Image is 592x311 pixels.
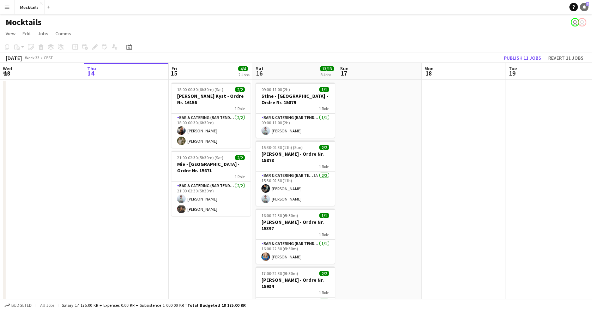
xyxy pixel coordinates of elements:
span: Sun [340,65,349,72]
app-card-role: Bar & Catering (Bar Tender)1A2/215:30-02:30 (11h)[PERSON_NAME][PERSON_NAME] [256,172,335,206]
span: Total Budgeted 18 175.00 KR [187,303,246,308]
h3: [PERSON_NAME] Kyst - Ordre Nr. 16156 [171,93,250,106]
span: 09:00-11:00 (2h) [261,87,290,92]
app-job-card: 18:00-00:30 (6h30m) (Sat)2/2[PERSON_NAME] Kyst - Ordre Nr. 161561 RoleBar & Catering (Bar Tender)... [171,83,250,148]
app-card-role: Bar & Catering (Bar Tender)2/218:00-00:30 (6h30m)[PERSON_NAME][PERSON_NAME] [171,114,250,148]
span: 2 [586,2,589,6]
app-job-card: 16:00-22:30 (6h30m)1/1[PERSON_NAME] - Ordre Nr. 153971 RoleBar & Catering (Bar Tender)1/116:00-22... [256,209,335,264]
span: 19 [508,69,517,77]
a: Jobs [35,29,51,38]
span: 1/1 [319,213,329,218]
span: 13/13 [320,66,334,71]
app-card-role: Bar & Catering (Bar Tender)1/109:00-11:00 (2h)[PERSON_NAME] [256,114,335,138]
span: Wed [3,65,12,72]
span: 17:00-22:30 (5h30m) [261,271,298,276]
div: Salary 17 175.00 KR + Expenses 0.00 KR + Subsistence 1 000.00 KR = [62,303,246,308]
span: 2/2 [319,271,329,276]
span: Sat [256,65,264,72]
a: 2 [580,3,588,11]
span: 1 Role [319,290,329,295]
button: Mocktails [14,0,44,14]
app-card-role: Bar & Catering (Bar Tender)2/221:00-02:30 (5h30m)[PERSON_NAME][PERSON_NAME] [171,182,250,216]
span: 1 Role [319,232,329,237]
span: All jobs [39,303,56,308]
span: 1 Role [319,106,329,111]
span: 14 [86,69,96,77]
app-user-avatar: Hektor Pantas [571,18,579,26]
app-job-card: 21:00-02:30 (5h30m) (Sat)2/2Mie - [GEOGRAPHIC_DATA] - Ordre Nr. 156711 RoleBar & Catering (Bar Te... [171,151,250,216]
span: 2/2 [235,155,245,160]
h3: Mie - [GEOGRAPHIC_DATA] - Ordre Nr. 15671 [171,161,250,174]
button: Publish 11 jobs [501,53,544,62]
span: 2/2 [319,145,329,150]
a: View [3,29,18,38]
div: [DATE] [6,54,22,61]
span: Comms [55,30,71,37]
span: 15:30-02:30 (11h) (Sun) [261,145,303,150]
span: 18 [423,69,434,77]
span: 1 Role [319,164,329,169]
span: Budgeted [11,303,32,308]
span: 18:00-00:30 (6h30m) (Sat) [177,87,223,92]
h1: Mocktails [6,17,42,28]
a: Comms [53,29,74,38]
h3: Stine - [GEOGRAPHIC_DATA] - Ordre Nr. 15879 [256,93,335,106]
span: 16 [255,69,264,77]
span: 4/4 [238,66,248,71]
span: Fri [171,65,177,72]
span: Edit [23,30,31,37]
app-card-role: Bar & Catering (Bar Tender)1/116:00-22:30 (6h30m)[PERSON_NAME] [256,240,335,264]
button: Budgeted [4,301,33,309]
span: 2/2 [235,87,245,92]
div: 2 Jobs [238,72,249,77]
h3: [PERSON_NAME] - Ordre Nr. 15397 [256,219,335,232]
span: 21:00-02:30 (5h30m) (Sat) [177,155,223,160]
span: 1 Role [235,174,245,179]
span: Jobs [38,30,48,37]
span: 15 [170,69,177,77]
span: 1 Role [235,106,245,111]
h3: [PERSON_NAME] - Ordre Nr. 15934 [256,277,335,289]
button: Revert 11 jobs [545,53,586,62]
span: Mon [424,65,434,72]
app-job-card: 15:30-02:30 (11h) (Sun)2/2[PERSON_NAME] - Ordre Nr. 158781 RoleBar & Catering (Bar Tender)1A2/215... [256,140,335,206]
a: Edit [20,29,34,38]
div: 8 Jobs [320,72,334,77]
span: 1/1 [319,87,329,92]
span: Tue [509,65,517,72]
span: 17 [339,69,349,77]
app-user-avatar: Hektor Pantas [578,18,586,26]
h3: [PERSON_NAME] - Ordre Nr. 15878 [256,151,335,163]
span: 13 [2,69,12,77]
span: Thu [87,65,96,72]
app-job-card: 09:00-11:00 (2h)1/1Stine - [GEOGRAPHIC_DATA] - Ordre Nr. 158791 RoleBar & Catering (Bar Tender)1/... [256,83,335,138]
span: 16:00-22:30 (6h30m) [261,213,298,218]
span: View [6,30,16,37]
span: Week 33 [23,55,41,60]
div: CEST [44,55,53,60]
